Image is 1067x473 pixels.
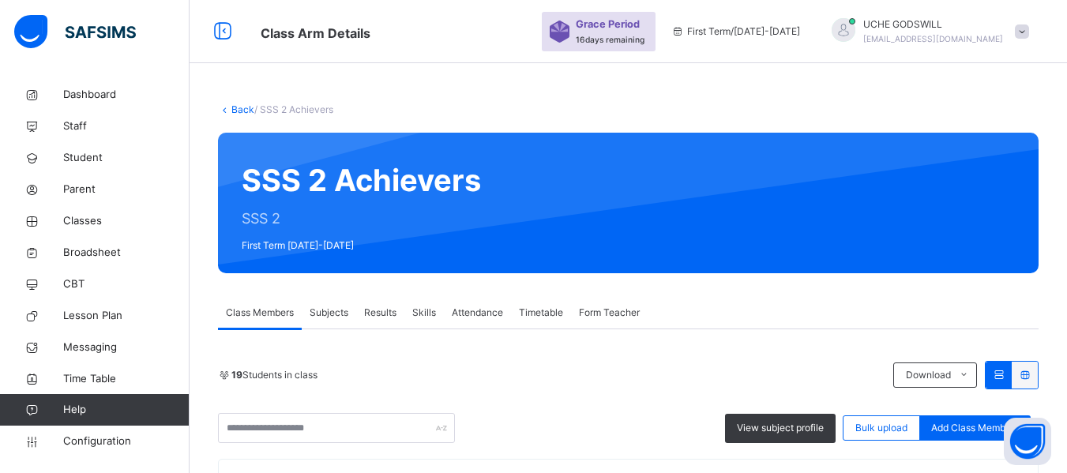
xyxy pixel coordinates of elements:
span: Download [906,368,951,382]
span: Dashboard [63,87,190,103]
span: Grace Period [576,17,640,32]
span: Broadsheet [63,245,190,261]
span: CBT [63,276,190,292]
span: Students in class [231,368,317,382]
span: Time Table [63,371,190,387]
span: UCHE GODSWILL [863,17,1003,32]
span: session/term information [671,24,800,39]
span: 16 days remaining [576,35,644,44]
img: sticker-purple.71386a28dfed39d6af7621340158ba97.svg [550,21,569,43]
span: Skills [412,306,436,320]
span: Class Arm Details [261,25,370,41]
span: Lesson Plan [63,308,190,324]
span: Form Teacher [579,306,640,320]
span: Bulk upload [855,421,907,435]
span: Help [63,402,189,418]
span: Staff [63,118,190,134]
img: safsims [14,15,136,48]
span: Add Class Members [931,421,1019,435]
span: First Term [DATE]-[DATE] [242,238,481,253]
span: Messaging [63,340,190,355]
a: Back [231,103,254,115]
span: View subject profile [737,421,824,435]
span: Subjects [310,306,348,320]
span: Timetable [519,306,563,320]
button: Open asap [1004,418,1051,465]
b: 19 [231,369,242,381]
span: / SSS 2 Achievers [254,103,333,115]
span: Classes [63,213,190,229]
div: UCHEGODSWILL [816,17,1037,46]
span: Attendance [452,306,503,320]
span: Results [364,306,396,320]
span: Student [63,150,190,166]
span: [EMAIL_ADDRESS][DOMAIN_NAME] [863,34,1003,43]
span: Parent [63,182,190,197]
span: Configuration [63,434,189,449]
span: Class Members [226,306,294,320]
